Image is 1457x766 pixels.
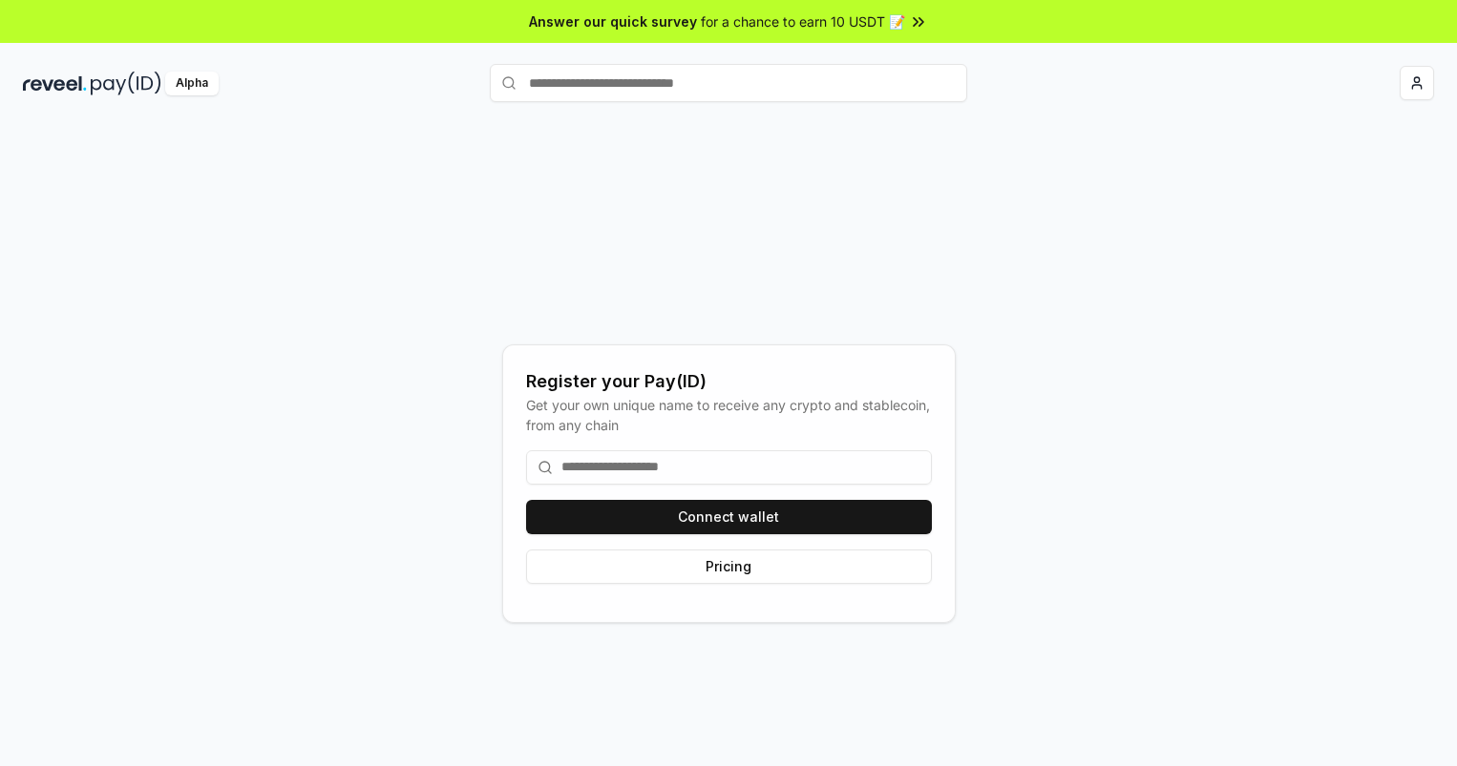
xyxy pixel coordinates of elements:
div: Alpha [165,72,219,95]
img: reveel_dark [23,72,87,95]
span: for a chance to earn 10 USDT 📝 [701,11,905,31]
button: Connect wallet [526,500,932,534]
img: pay_id [91,72,161,95]
span: Answer our quick survey [529,11,697,31]
div: Get your own unique name to receive any crypto and stablecoin, from any chain [526,395,932,435]
button: Pricing [526,549,932,584]
div: Register your Pay(ID) [526,368,932,395]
